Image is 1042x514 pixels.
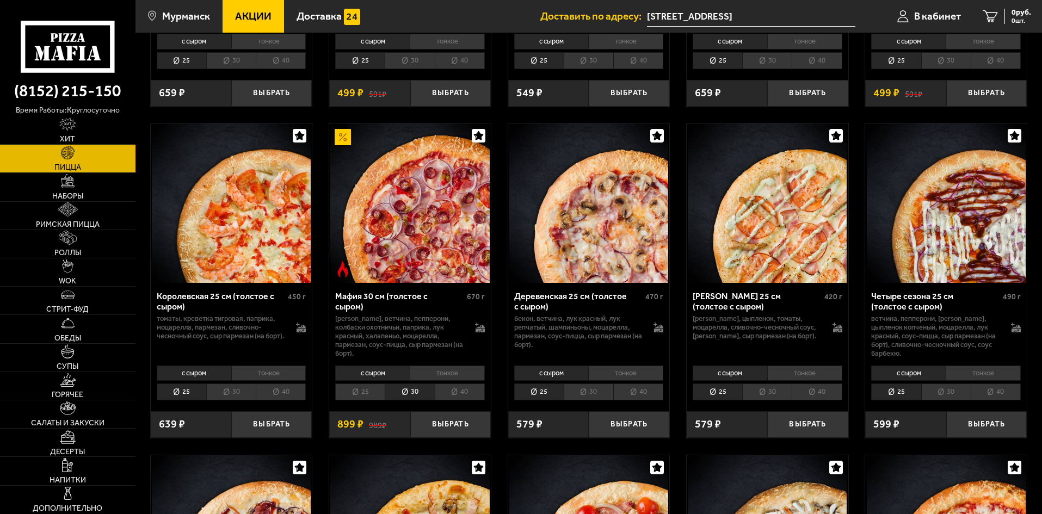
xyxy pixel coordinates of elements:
span: Стрит-фуд [46,306,89,313]
div: Мафия 30 см (толстое с сыром) [335,291,464,312]
span: Хит [60,135,75,143]
span: 549 ₽ [516,88,542,98]
li: 40 [971,383,1021,400]
p: томаты, креветка тигровая, паприка, моцарелла, пармезан, сливочно-чесночный соус, сыр пармезан (н... [157,314,286,340]
li: 25 [335,52,385,69]
img: Острое блюдо [335,261,351,277]
li: тонкое [588,34,663,49]
span: Доставка [297,11,342,21]
li: с сыром [693,366,767,381]
img: Четыре сезона 25 см (толстое с сыром) [867,123,1026,282]
p: бекон, ветчина, лук красный, лук репчатый, шампиньоны, моцарелла, пармезан, соус-пицца, сыр парме... [514,314,643,349]
span: 0 руб. [1012,9,1031,16]
span: 579 ₽ [695,419,721,430]
a: Деревенская 25 см (толстое с сыром) [508,123,670,282]
span: Римская пицца [36,221,100,228]
span: В кабинет [914,11,961,21]
img: 15daf4d41897b9f0e9f617042186c801.svg [344,9,360,25]
button: Выбрать [767,80,848,107]
li: 40 [792,383,842,400]
li: тонкое [946,34,1021,49]
li: 40 [256,383,306,400]
li: тонкое [231,366,306,381]
li: 25 [871,52,921,69]
span: Напитки [50,476,86,484]
span: 499 ₽ [873,88,899,98]
button: Выбрать [231,411,312,438]
li: 40 [256,52,306,69]
li: 40 [435,383,485,400]
span: Наборы [52,193,83,200]
s: 591 ₽ [905,88,922,98]
li: с сыром [157,366,231,381]
li: тонкое [588,366,663,381]
button: Выбрать [767,411,848,438]
span: Доставить по адресу: [540,11,647,21]
img: Королевская 25 см (толстое с сыром) [152,123,311,282]
span: 659 ₽ [159,88,185,98]
li: с сыром [157,34,231,49]
span: Горячее [52,391,83,399]
input: Ваш адрес доставки [647,7,855,27]
span: 470 г [645,292,663,301]
a: Королевская 25 см (толстое с сыром) [151,123,312,282]
li: с сыром [871,366,946,381]
li: 25 [157,383,206,400]
s: 989 ₽ [369,419,386,430]
img: Деревенская 25 см (толстое с сыром) [509,123,668,282]
li: 25 [871,383,921,400]
li: с сыром [514,34,589,49]
li: 25 [693,52,742,69]
div: Деревенская 25 см (толстое с сыром) [514,291,643,312]
p: [PERSON_NAME], ветчина, пепперони, колбаски охотничьи, паприка, лук красный, халапеньо, моцарелла... [335,314,464,358]
span: Роллы [54,249,81,257]
li: 25 [335,383,385,400]
li: тонкое [231,34,306,49]
span: 420 г [824,292,842,301]
span: 450 г [288,292,306,301]
button: Выбрать [410,411,491,438]
button: Выбрать [231,80,312,107]
span: Пицца [54,164,81,171]
li: с сыром [514,366,589,381]
span: 899 ₽ [337,419,363,430]
li: с сыром [693,34,767,49]
p: [PERSON_NAME], цыпленок, томаты, моцарелла, сливочно-чесночный соус, [PERSON_NAME], сыр пармезан ... [693,314,822,340]
div: Четыре сезона 25 см (толстое с сыром) [871,291,1000,312]
img: Мафия 30 см (толстое с сыром) [330,123,489,282]
li: 30 [385,52,434,69]
li: тонкое [946,366,1021,381]
li: 30 [921,52,971,69]
span: 659 ₽ [695,88,721,98]
span: 499 ₽ [337,88,363,98]
span: 670 г [467,292,485,301]
span: Салаты и закуски [31,419,104,427]
li: 25 [514,52,564,69]
li: 30 [564,383,613,400]
s: 591 ₽ [369,88,386,98]
li: 30 [742,383,792,400]
span: Обеды [54,335,81,342]
span: Мурманск [162,11,210,21]
div: [PERSON_NAME] 25 см (толстое с сыром) [693,291,822,312]
div: Королевская 25 см (толстое с сыром) [157,291,286,312]
li: тонкое [767,366,842,381]
li: 40 [971,52,1021,69]
a: Чикен Ранч 25 см (толстое с сыром) [687,123,848,282]
img: Акционный [335,129,351,145]
li: 25 [693,383,742,400]
li: 40 [613,52,663,69]
span: Супы [57,363,78,370]
p: ветчина, пепперони, [PERSON_NAME], цыпленок копченый, моцарелла, лук красный, соус-пицца, сыр пар... [871,314,1000,358]
li: 25 [157,52,206,69]
li: 40 [613,383,663,400]
span: Акции [235,11,272,21]
li: с сыром [871,34,946,49]
span: 599 ₽ [873,419,899,430]
span: Десерты [50,448,85,456]
a: Четыре сезона 25 см (толстое с сыром) [865,123,1027,282]
li: 30 [206,52,256,69]
span: 639 ₽ [159,419,185,430]
button: Выбрать [946,80,1027,107]
li: 30 [206,383,256,400]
